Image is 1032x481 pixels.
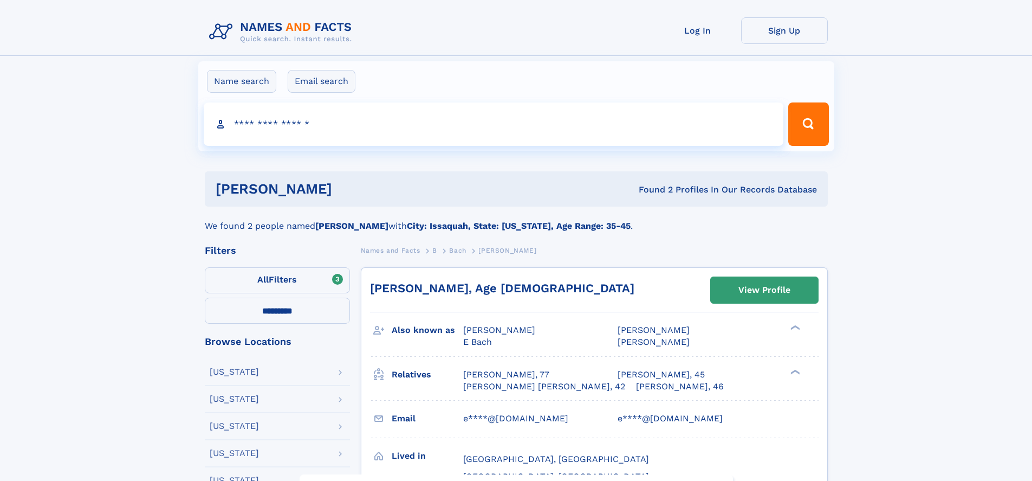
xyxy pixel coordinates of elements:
h3: Relatives [392,365,463,384]
div: [US_STATE] [210,368,259,376]
div: [US_STATE] [210,449,259,458]
div: Filters [205,246,350,255]
a: [PERSON_NAME], 77 [463,369,549,381]
button: Search Button [788,102,828,146]
b: [PERSON_NAME] [315,221,388,231]
a: [PERSON_NAME], Age [DEMOGRAPHIC_DATA] [370,281,634,295]
a: Log In [654,17,741,44]
span: B [432,247,437,254]
div: ❯ [788,368,801,375]
a: B [432,243,437,257]
a: [PERSON_NAME], 45 [618,369,705,381]
b: City: Issaquah, State: [US_STATE], Age Range: 35-45 [407,221,631,231]
div: View Profile [738,278,790,303]
label: Email search [288,70,355,93]
label: Filters [205,267,350,293]
span: [PERSON_NAME] [463,325,535,335]
a: View Profile [711,277,818,303]
div: [US_STATE] [210,422,259,431]
div: Found 2 Profiles In Our Records Database [485,184,817,196]
div: ❯ [788,324,801,331]
a: [PERSON_NAME] [PERSON_NAME], 42 [463,381,625,393]
div: We found 2 people named with . [205,207,828,233]
label: Name search [207,70,276,93]
span: [PERSON_NAME] [618,325,690,335]
a: [PERSON_NAME], 46 [636,381,724,393]
h1: [PERSON_NAME] [216,182,485,196]
a: Sign Up [741,17,828,44]
h3: Also known as [392,321,463,339]
div: [US_STATE] [210,395,259,403]
h3: Email [392,409,463,428]
h3: Lived in [392,447,463,465]
span: Bach [449,247,466,254]
span: All [257,274,269,285]
img: Logo Names and Facts [205,17,361,47]
span: [PERSON_NAME] [618,337,690,347]
a: Bach [449,243,466,257]
span: E Bach [463,337,492,347]
span: [GEOGRAPHIC_DATA], [GEOGRAPHIC_DATA] [463,454,649,464]
div: Browse Locations [205,337,350,347]
span: [PERSON_NAME] [478,247,536,254]
input: search input [204,102,784,146]
a: Names and Facts [361,243,420,257]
